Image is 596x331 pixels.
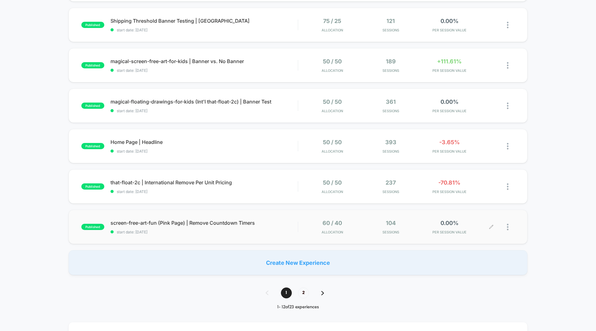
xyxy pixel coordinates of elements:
[422,230,477,234] span: PER SESSION VALUE
[322,28,343,32] span: Allocation
[111,139,298,145] span: Home Page | Headline
[507,62,508,69] img: close
[111,58,298,64] span: magical-screen-free-art-for-kids | Banner vs. No Banner
[111,189,298,194] span: start date: [DATE]
[81,183,104,190] span: published
[111,28,298,32] span: start date: [DATE]
[440,18,458,24] span: 0.00%
[323,179,342,186] span: 50 / 50
[386,18,395,24] span: 121
[81,224,104,230] span: published
[81,103,104,109] span: published
[322,149,343,154] span: Allocation
[363,28,419,32] span: Sessions
[386,179,396,186] span: 237
[507,143,508,149] img: close
[363,68,419,73] span: Sessions
[323,18,341,24] span: 75 / 25
[322,190,343,194] span: Allocation
[81,143,104,149] span: published
[386,220,396,226] span: 104
[111,179,298,186] span: that-float-2c | International Remove Per Unit Pricing
[111,108,298,113] span: start date: [DATE]
[386,58,396,65] span: 189
[422,28,477,32] span: PER SESSION VALUE
[422,149,477,154] span: PER SESSION VALUE
[422,190,477,194] span: PER SESSION VALUE
[440,99,458,105] span: 0.00%
[440,220,458,226] span: 0.00%
[81,22,104,28] span: published
[386,99,396,105] span: 361
[281,287,292,298] span: 1
[321,291,324,295] img: pagination forward
[437,58,462,65] span: +111.61%
[111,99,298,105] span: magical-floating-drawings-for-kids (Int'l that-float-2c) | Banner Test
[439,139,460,145] span: -3.65%
[323,58,342,65] span: 50 / 50
[385,139,396,145] span: 393
[260,305,336,310] div: 1 - 12 of 23 experiences
[507,22,508,28] img: close
[363,149,419,154] span: Sessions
[111,68,298,73] span: start date: [DATE]
[363,109,419,113] span: Sessions
[438,179,460,186] span: -70.81%
[323,220,342,226] span: 60 / 40
[507,224,508,230] img: close
[322,109,343,113] span: Allocation
[111,18,298,24] span: Shipping Threshold Banner Testing | [GEOGRAPHIC_DATA]
[507,183,508,190] img: close
[363,230,419,234] span: Sessions
[298,287,309,298] span: 2
[323,99,342,105] span: 50 / 50
[69,250,527,275] div: Create New Experience
[507,103,508,109] img: close
[363,190,419,194] span: Sessions
[322,230,343,234] span: Allocation
[422,109,477,113] span: PER SESSION VALUE
[111,149,298,154] span: start date: [DATE]
[111,220,298,226] span: screen-free-art-fun (Pink Page) | Remove Countdown Timers
[111,230,298,234] span: start date: [DATE]
[422,68,477,73] span: PER SESSION VALUE
[81,62,104,68] span: published
[323,139,342,145] span: 50 / 50
[322,68,343,73] span: Allocation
